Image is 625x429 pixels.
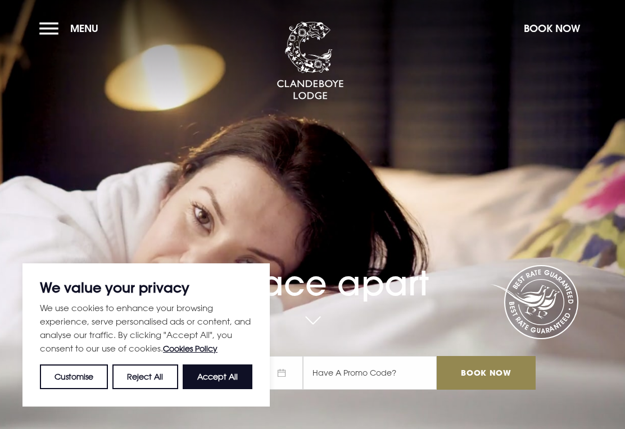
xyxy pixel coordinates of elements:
[303,356,437,390] input: Have A Promo Code?
[112,364,178,389] button: Reject All
[163,344,218,353] a: Cookies Policy
[40,301,252,355] p: We use cookies to enhance your browsing experience, serve personalised ads or content, and analys...
[22,263,270,407] div: We value your privacy
[277,22,344,101] img: Clandeboye Lodge
[89,237,536,303] h1: A place apart
[40,364,108,389] button: Customise
[40,281,252,294] p: We value your privacy
[437,356,536,390] input: Book Now
[39,16,104,40] button: Menu
[70,22,98,35] span: Menu
[518,16,586,40] button: Book Now
[183,364,252,389] button: Accept All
